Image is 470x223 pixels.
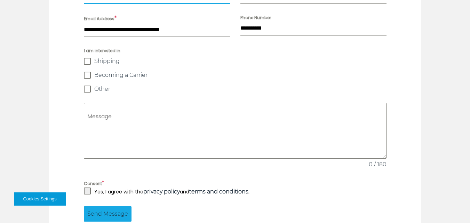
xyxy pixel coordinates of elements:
span: Becoming a Carrier [94,72,148,79]
label: Other [84,86,387,93]
button: Send Message [84,206,132,222]
label: Consent [84,179,387,188]
label: Becoming a Carrier [84,72,387,79]
a: privacy policy [143,188,180,195]
p: Yes, I agree with the and [94,188,249,196]
strong: . [189,188,249,195]
span: I am interested in [84,47,387,54]
span: Shipping [94,58,120,65]
span: Send Message [87,210,128,218]
a: terms and conditions [189,188,248,195]
span: 0 / 180 [369,160,387,169]
label: Shipping [84,58,387,65]
button: Cookies Settings [14,192,66,206]
span: Other [94,86,110,93]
